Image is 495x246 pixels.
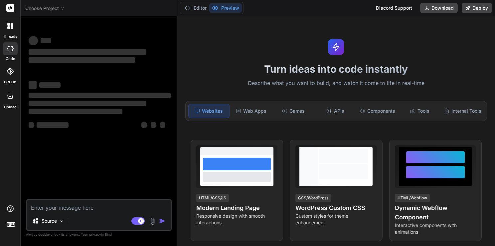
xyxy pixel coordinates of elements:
h4: WordPress Custom CSS [295,203,377,213]
span: ‌ [141,122,147,128]
p: Interactive components with animations [395,222,476,235]
p: Describe what you want to build, and watch it come to life in real-time [181,79,491,88]
div: HTML/Webflow [395,194,430,202]
span: ‌ [29,93,171,98]
span: ‌ [29,36,38,45]
div: APIs [315,104,356,118]
span: ‌ [39,82,61,88]
span: ‌ [151,122,156,128]
button: Deploy [462,3,492,13]
img: Pick Models [59,218,65,224]
h4: Dynamic Webflow Component [395,203,476,222]
span: privacy [89,232,101,236]
span: ‌ [29,57,135,63]
p: Responsive design with smooth interactions [196,213,277,226]
span: ‌ [29,49,146,55]
label: GitHub [4,79,16,85]
div: Games [273,104,314,118]
div: Components [357,104,398,118]
label: code [6,56,15,62]
button: Editor [182,3,209,13]
div: CSS/WordPress [295,194,331,202]
div: Websites [188,104,230,118]
label: threads [3,34,17,39]
img: icon [159,218,166,224]
p: Custom styles for theme enhancement [295,213,377,226]
button: Download [420,3,458,13]
div: Tools [399,104,440,118]
div: Discord Support [372,3,416,13]
label: Upload [4,104,17,110]
p: Source [42,218,57,224]
span: ‌ [29,122,34,128]
h1: Turn ideas into code instantly [181,63,491,75]
span: ‌ [41,38,51,43]
div: HTML/CSS/JS [196,194,229,202]
p: Always double-check its answers. Your in Bind [26,231,172,238]
span: Choose Project [25,5,65,12]
h4: Modern Landing Page [196,203,277,213]
div: Web Apps [231,104,272,118]
span: ‌ [29,81,37,89]
span: ‌ [160,122,165,128]
img: attachment [149,217,156,225]
span: ‌ [29,109,122,114]
span: ‌ [29,101,146,106]
span: ‌ [37,122,69,128]
button: Preview [209,3,242,13]
div: Internal Tools [441,104,484,118]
